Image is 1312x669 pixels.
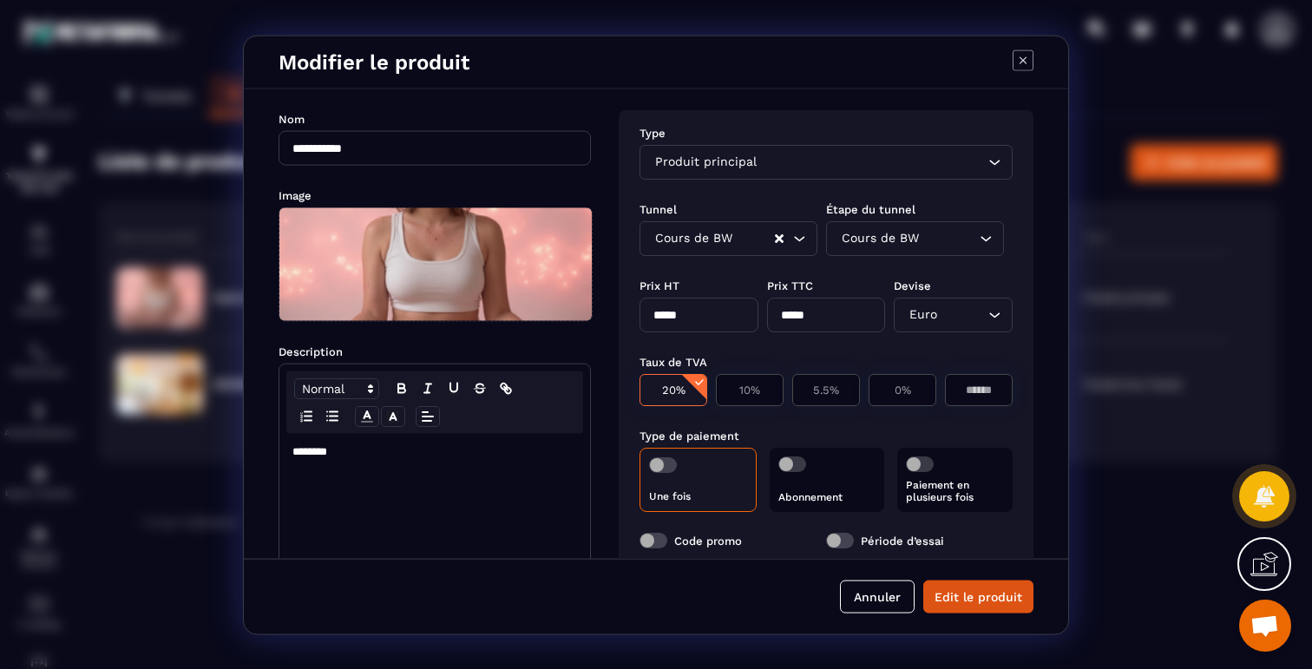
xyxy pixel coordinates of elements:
[640,202,677,215] label: Tunnel
[640,429,739,442] label: Type de paiement
[640,279,679,292] label: Prix HT
[649,489,747,502] p: Une fois
[725,383,774,396] p: 10%
[923,580,1033,613] button: Edit le produit
[767,279,813,292] label: Prix TTC
[802,383,850,396] p: 5.5%
[861,534,944,547] label: Période d’essai
[649,383,698,396] p: 20%
[760,152,984,171] input: Search for option
[279,112,305,125] label: Nom
[1239,600,1291,652] div: Ouvrir le chat
[894,297,1013,331] div: Search for option
[651,228,736,247] span: Cours de BW
[778,490,876,502] p: Abonnement
[878,383,927,396] p: 0%
[837,228,922,247] span: Cours de BW
[640,144,1013,179] div: Search for option
[279,188,312,201] label: Image
[640,126,666,139] label: Type
[640,220,817,255] div: Search for option
[826,220,1004,255] div: Search for option
[905,305,941,324] span: Euro
[651,152,760,171] span: Produit principal
[906,478,1004,502] p: Paiement en plusieurs fois
[922,228,975,247] input: Search for option
[941,305,984,324] input: Search for option
[775,232,784,245] button: Clear Selected
[736,228,773,247] input: Search for option
[674,534,742,547] label: Code promo
[279,344,343,357] label: Description
[640,355,707,368] label: Taux de TVA
[826,202,915,215] label: Étape du tunnel
[894,279,931,292] label: Devise
[840,580,915,613] button: Annuler
[279,49,469,74] h4: Modifier le produit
